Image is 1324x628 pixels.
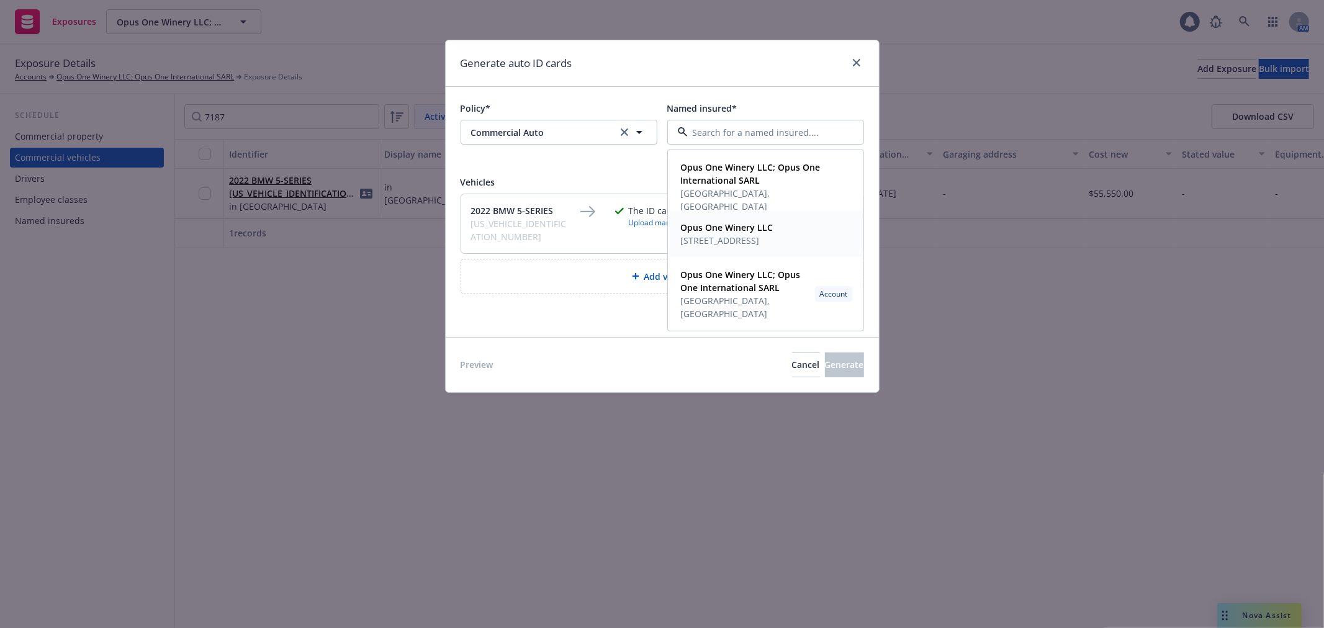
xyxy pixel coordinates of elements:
[681,234,773,247] span: [STREET_ADDRESS]
[681,222,773,233] strong: Opus One Winery LLC
[792,359,820,370] span: Cancel
[461,120,657,145] button: Commercial Autoclear selection
[820,289,848,300] span: Account
[471,126,616,139] span: Commercial Auto
[617,125,632,140] a: clear selection
[461,55,572,71] h1: Generate auto ID cards
[825,352,864,377] button: Generate
[681,269,801,294] strong: Opus One Winery LLC; Opus One International SARL
[792,352,820,377] button: Cancel
[681,161,821,186] strong: Opus One Winery LLC; Opus One International SARL
[644,270,693,283] span: Add vehicle
[461,102,491,114] span: Policy*
[667,102,737,114] span: Named insured*
[681,187,848,213] span: [GEOGRAPHIC_DATA], [GEOGRAPHIC_DATA]
[849,55,864,70] a: close
[471,217,570,243] span: [US_VEHICLE_IDENTIFICATION_NUMBER]
[629,217,773,228] span: Upload manually instead
[461,176,495,188] span: Vehicles
[825,359,864,370] span: Generate
[471,204,570,217] span: 2022 BMW 5-SERIES
[629,204,773,217] span: The ID card will be auto-generated
[688,126,839,139] input: Search for a named insured....
[461,259,864,294] div: Add vehicle
[681,294,810,320] span: [GEOGRAPHIC_DATA], [GEOGRAPHIC_DATA]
